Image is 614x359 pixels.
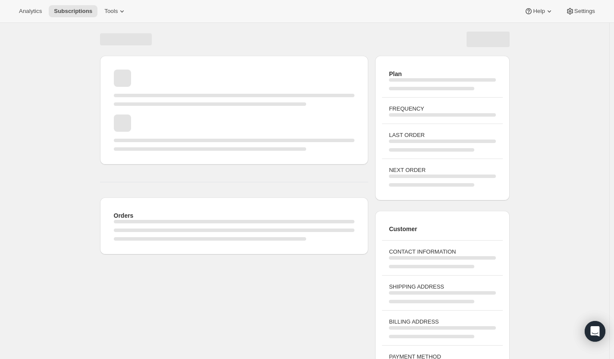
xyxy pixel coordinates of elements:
span: Analytics [19,8,42,15]
button: Help [519,5,558,17]
h2: Customer [389,225,495,233]
button: Tools [99,5,132,17]
h3: BILLING ADDRESS [389,318,495,326]
div: Open Intercom Messenger [585,321,605,342]
span: Help [533,8,545,15]
button: Analytics [14,5,47,17]
span: Tools [104,8,118,15]
span: Settings [574,8,595,15]
h2: Orders [114,211,355,220]
h3: FREQUENCY [389,105,495,113]
h3: LAST ORDER [389,131,495,140]
h3: NEXT ORDER [389,166,495,175]
h3: SHIPPING ADDRESS [389,283,495,291]
button: Settings [561,5,600,17]
h3: CONTACT INFORMATION [389,248,495,256]
span: Subscriptions [54,8,92,15]
button: Subscriptions [49,5,97,17]
h2: Plan [389,70,495,78]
